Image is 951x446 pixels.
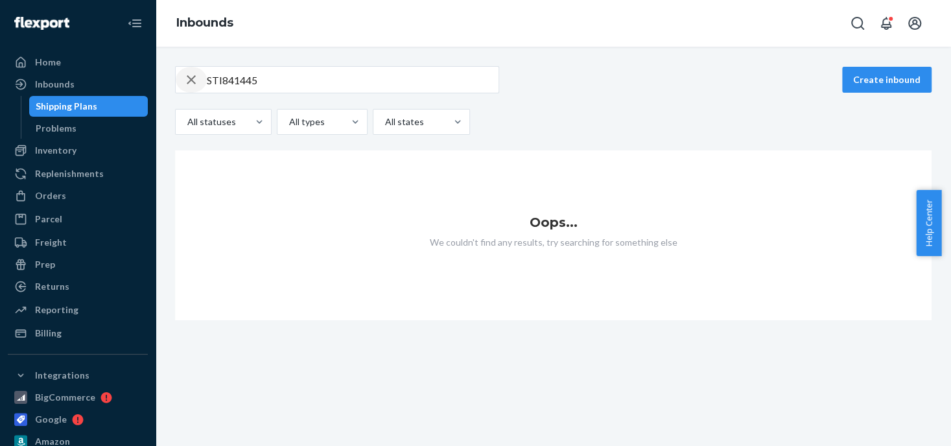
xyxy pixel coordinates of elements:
[36,100,97,113] div: Shipping Plans
[384,115,385,128] input: All states
[29,118,148,139] a: Problems
[35,144,76,157] div: Inventory
[8,209,148,229] a: Parcel
[8,140,148,161] a: Inventory
[8,365,148,386] button: Integrations
[35,213,62,226] div: Parcel
[176,16,233,30] a: Inbounds
[8,74,148,95] a: Inbounds
[916,190,941,256] button: Help Center
[36,122,76,135] div: Problems
[122,10,148,36] button: Close Navigation
[8,299,148,320] a: Reporting
[35,369,89,382] div: Integrations
[8,254,148,275] a: Prep
[35,236,67,249] div: Freight
[35,189,66,202] div: Orders
[35,413,67,426] div: Google
[8,185,148,206] a: Orders
[35,56,61,69] div: Home
[35,78,75,91] div: Inbounds
[207,67,499,93] input: Search inbounds by name, destination, msku...
[8,163,148,184] a: Replenishments
[845,10,871,36] button: Open Search Box
[175,215,932,229] h1: Oops...
[35,303,78,316] div: Reporting
[8,276,148,297] a: Returns
[166,5,244,42] ol: breadcrumbs
[35,258,55,271] div: Prep
[8,323,148,344] a: Billing
[186,115,187,128] input: All statuses
[14,17,69,30] img: Flexport logo
[8,387,148,408] a: BigCommerce
[35,167,104,180] div: Replenishments
[35,280,69,293] div: Returns
[842,67,932,93] button: Create inbound
[8,409,148,430] a: Google
[902,10,928,36] button: Open account menu
[8,52,148,73] a: Home
[8,232,148,253] a: Freight
[873,10,899,36] button: Open notifications
[288,115,289,128] input: All types
[29,96,148,117] a: Shipping Plans
[175,236,932,249] p: We couldn't find any results, try searching for something else
[35,391,95,404] div: BigCommerce
[35,327,62,340] div: Billing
